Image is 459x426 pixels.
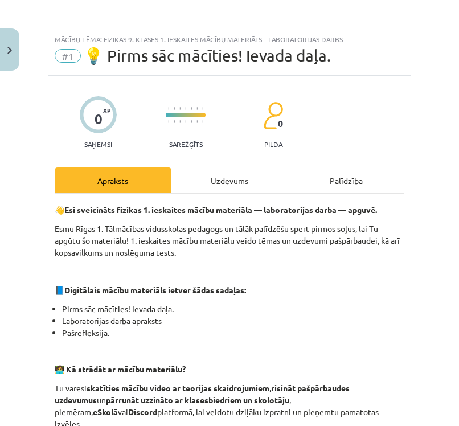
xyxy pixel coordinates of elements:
[93,407,118,417] strong: eSkolā
[185,120,186,123] img: icon-short-line-57e1e144782c952c97e751825c79c345078a6d821885a25fce030b3d8c18986b.svg
[169,140,203,148] p: Sarežģīts
[174,107,175,110] img: icon-short-line-57e1e144782c952c97e751825c79c345078a6d821885a25fce030b3d8c18986b.svg
[95,111,103,127] div: 0
[202,120,203,123] img: icon-short-line-57e1e144782c952c97e751825c79c345078a6d821885a25fce030b3d8c18986b.svg
[171,167,288,193] div: Uzdevums
[202,107,203,110] img: icon-short-line-57e1e144782c952c97e751825c79c345078a6d821885a25fce030b3d8c18986b.svg
[174,120,175,123] img: icon-short-line-57e1e144782c952c97e751825c79c345078a6d821885a25fce030b3d8c18986b.svg
[55,167,171,193] div: Apraksts
[7,47,12,54] img: icon-close-lesson-0947bae3869378f0d4975bcd49f059093ad1ed9edebbc8119c70593378902aed.svg
[64,204,377,215] strong: Esi sveicināts fizikas 1. ieskaites mācību materiāla — laboratorijas darba — apguvē.
[288,167,404,193] div: Palīdzība
[55,223,404,259] p: Esmu Rīgas 1. Tālmācības vidusskolas pedagogs un tālāk palīdzēšu spert pirmos soļus, lai Tu apgūt...
[278,118,283,129] span: 0
[185,107,186,110] img: icon-short-line-57e1e144782c952c97e751825c79c345078a6d821885a25fce030b3d8c18986b.svg
[84,46,331,65] span: 💡 Pirms sāc mācīties! Ievada daļa.
[55,284,404,296] p: 📘
[179,120,181,123] img: icon-short-line-57e1e144782c952c97e751825c79c345078a6d821885a25fce030b3d8c18986b.svg
[87,383,269,393] strong: skatīties mācību video ar teorijas skaidrojumiem
[62,303,404,315] li: Pirms sāc mācīties! Ievada daļa.
[62,327,404,339] li: Pašrefleksija.
[106,395,289,405] strong: pārrunāt uzzināto ar klasesbiedriem un skolotāju
[196,107,198,110] img: icon-short-line-57e1e144782c952c97e751825c79c345078a6d821885a25fce030b3d8c18986b.svg
[263,101,283,130] img: students-c634bb4e5e11cddfef0936a35e636f08e4e9abd3cc4e673bd6f9a4125e45ecb1.svg
[168,120,169,123] img: icon-short-line-57e1e144782c952c97e751825c79c345078a6d821885a25fce030b3d8c18986b.svg
[80,140,117,148] p: Saņemsi
[191,120,192,123] img: icon-short-line-57e1e144782c952c97e751825c79c345078a6d821885a25fce030b3d8c18986b.svg
[64,285,246,295] strong: Digitālais mācību materiāls ietver šādas sadaļas:
[103,107,110,113] span: XP
[196,120,198,123] img: icon-short-line-57e1e144782c952c97e751825c79c345078a6d821885a25fce030b3d8c18986b.svg
[55,35,404,43] div: Mācību tēma: Fizikas 9. klases 1. ieskaites mācību materiāls - laboratorijas darbs
[62,315,404,327] li: Laboratorijas darba apraksts
[168,107,169,110] img: icon-short-line-57e1e144782c952c97e751825c79c345078a6d821885a25fce030b3d8c18986b.svg
[55,49,81,63] span: #1
[179,107,181,110] img: icon-short-line-57e1e144782c952c97e751825c79c345078a6d821885a25fce030b3d8c18986b.svg
[264,140,282,148] p: pilda
[128,407,157,417] strong: Discord
[55,364,186,374] strong: 🧑‍💻 Kā strādāt ar mācību materiālu?
[191,107,192,110] img: icon-short-line-57e1e144782c952c97e751825c79c345078a6d821885a25fce030b3d8c18986b.svg
[55,204,404,216] p: 👋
